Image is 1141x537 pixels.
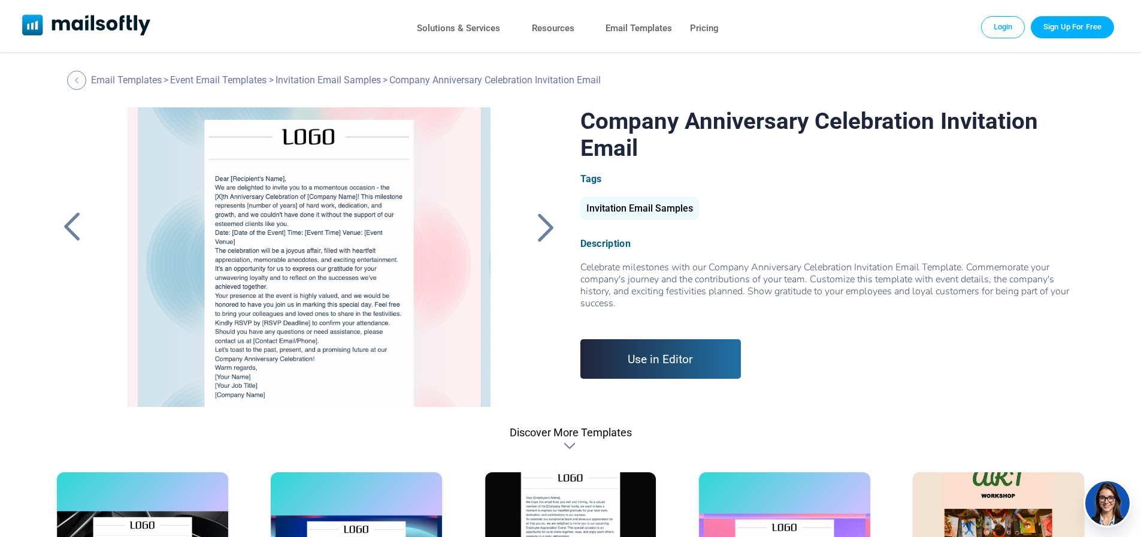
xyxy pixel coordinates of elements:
a: Back [531,212,561,243]
a: Back [67,71,89,90]
div: Description [580,238,1084,249]
div: Discover More Templates [510,426,632,439]
a: Pricing [690,20,719,37]
a: Company Anniversary Celebration Invitation Email [107,107,510,407]
h1: Company Anniversary Celebration Invitation Email [580,107,1084,161]
a: Resources [532,20,574,37]
a: Mailsoftly [22,14,151,38]
a: Invitation Email Samples [580,207,699,213]
a: Back [57,212,87,243]
a: Trial [1031,16,1114,38]
a: Invitation Email Samples [276,74,381,86]
div: Invitation Email Samples [580,197,699,220]
a: Login [981,16,1025,38]
div: Discover More Templates [564,440,578,452]
div: Tags [580,173,1084,185]
a: Email Templates [91,74,162,86]
a: Event Email Templates [170,74,267,86]
span: Celebrate milestones with our Company Anniversary Celebration Invitation Email Template. Commemor... [580,261,1069,310]
a: Use in Editor [580,339,742,379]
a: Email Templates [606,20,672,37]
a: Solutions & Services [417,20,500,37]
